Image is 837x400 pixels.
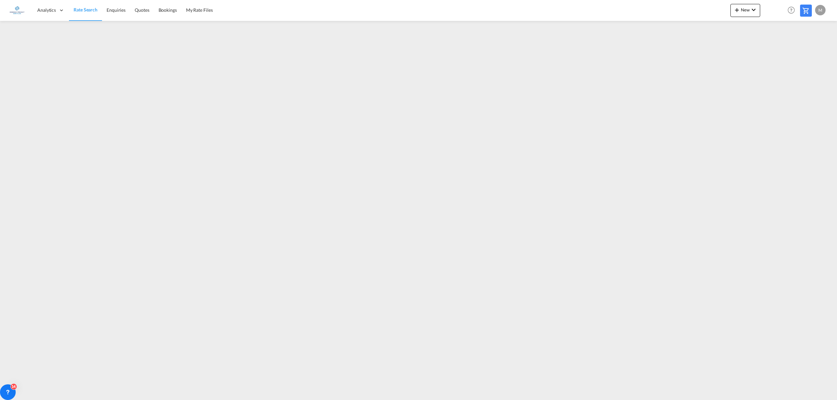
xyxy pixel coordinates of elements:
[74,7,97,12] span: Rate Search
[733,6,741,14] md-icon: icon-plus 400-fg
[730,4,760,17] button: icon-plus 400-fgNewicon-chevron-down
[135,7,149,13] span: Quotes
[37,7,56,13] span: Analytics
[10,3,25,18] img: e1326340b7c511ef854e8d6a806141ad.jpg
[159,7,177,13] span: Bookings
[815,5,826,15] div: M
[750,6,758,14] md-icon: icon-chevron-down
[107,7,126,13] span: Enquiries
[733,7,758,12] span: New
[786,5,797,16] span: Help
[786,5,800,16] div: Help
[186,7,213,13] span: My Rate Files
